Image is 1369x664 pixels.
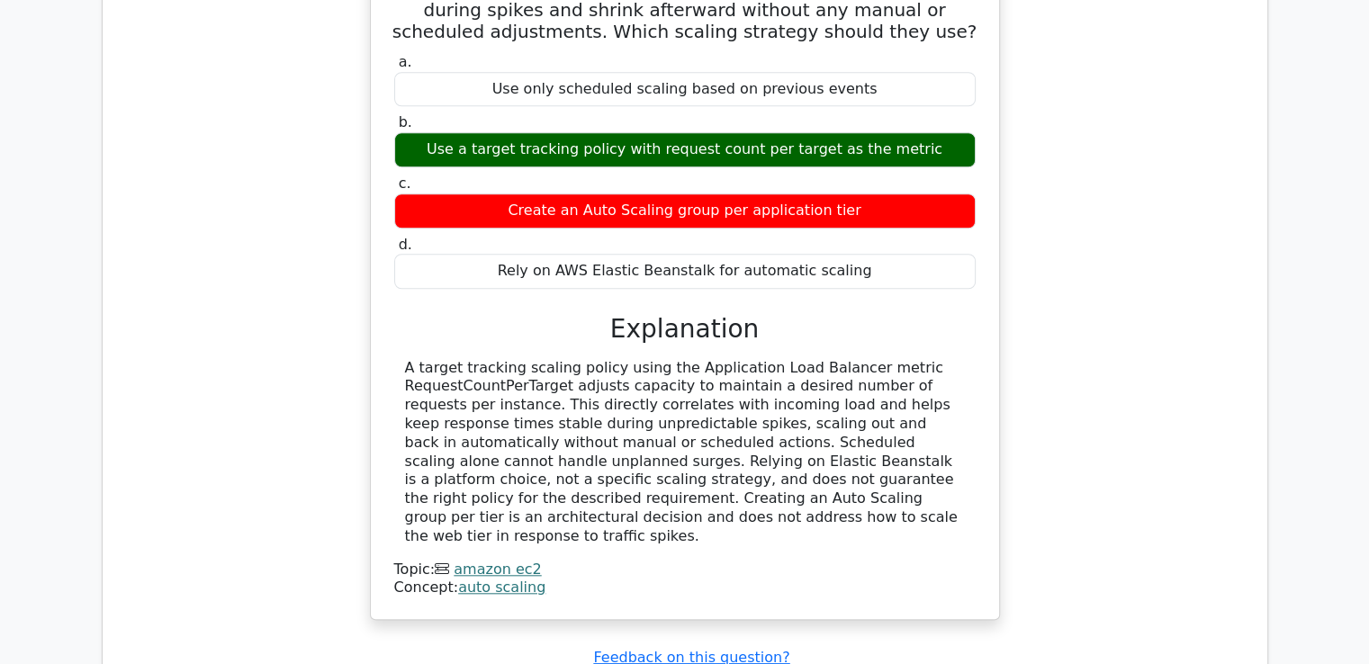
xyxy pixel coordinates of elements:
div: Concept: [394,579,976,597]
div: Use a target tracking policy with request count per target as the metric [394,132,976,167]
h3: Explanation [405,314,965,345]
div: Create an Auto Scaling group per application tier [394,193,976,229]
div: Rely on AWS Elastic Beanstalk for automatic scaling [394,254,976,289]
span: c. [399,175,411,192]
div: A target tracking scaling policy using the Application Load Balancer metric RequestCountPerTarget... [405,359,965,546]
span: b. [399,113,412,130]
div: Topic: [394,561,976,579]
div: Use only scheduled scaling based on previous events [394,72,976,107]
a: amazon ec2 [454,561,541,578]
span: d. [399,236,412,253]
a: auto scaling [458,579,545,596]
span: a. [399,53,412,70]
